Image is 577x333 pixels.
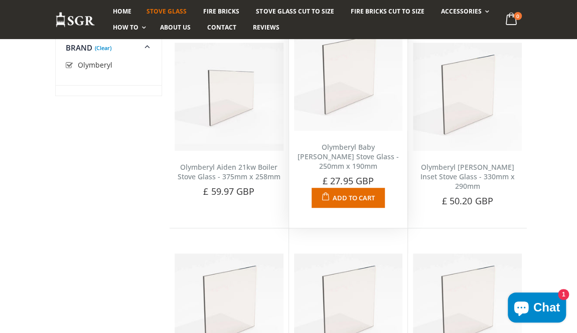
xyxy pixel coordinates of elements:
[203,185,254,197] span: £ 59.97 GBP
[105,20,151,36] a: How To
[200,20,244,36] a: Contact
[343,4,432,20] a: Fire Bricks Cut To Size
[248,4,341,20] a: Stove Glass Cut To Size
[333,193,375,202] span: Add to Cart
[147,7,187,16] span: Stove Glass
[55,12,95,28] img: Stove Glass Replacement
[66,43,93,53] span: Brand
[203,7,239,16] span: Fire Bricks
[153,20,198,36] a: About us
[501,10,522,30] a: 0
[105,4,139,20] a: Home
[413,43,522,151] img: Olymberyl Gabriel Inset Stove Glass
[178,162,280,181] a: Olymberyl Aiden 21kw Boiler Stove Glass - 375mm x 258mm
[434,4,494,20] a: Accessories
[113,7,131,16] span: Home
[442,195,493,207] span: £ 50.20 GBP
[160,23,191,32] span: About us
[441,7,482,16] span: Accessories
[207,23,236,32] span: Contact
[312,188,384,208] button: Add to Cart
[505,292,569,325] inbox-online-store-chat: Shopify online store chat
[196,4,247,20] a: Fire Bricks
[245,20,287,36] a: Reviews
[139,4,194,20] a: Stove Glass
[351,7,424,16] span: Fire Bricks Cut To Size
[256,7,334,16] span: Stove Glass Cut To Size
[420,162,515,191] a: Olymberyl [PERSON_NAME] Inset Stove Glass - 330mm x 290mm
[514,12,522,20] span: 0
[78,60,112,70] span: Olymberyl
[298,142,399,171] a: Olymberyl Baby [PERSON_NAME] Stove Glass - 250mm x 190mm
[175,43,283,151] img: Olymberyl Aiden 21kw Boiler Stove Glass
[323,175,374,187] span: £ 27.95 GBP
[253,23,279,32] span: Reviews
[95,47,111,49] a: (Clear)
[294,23,403,131] img: Baby Gabriel Stove Glass
[113,23,138,32] span: How To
